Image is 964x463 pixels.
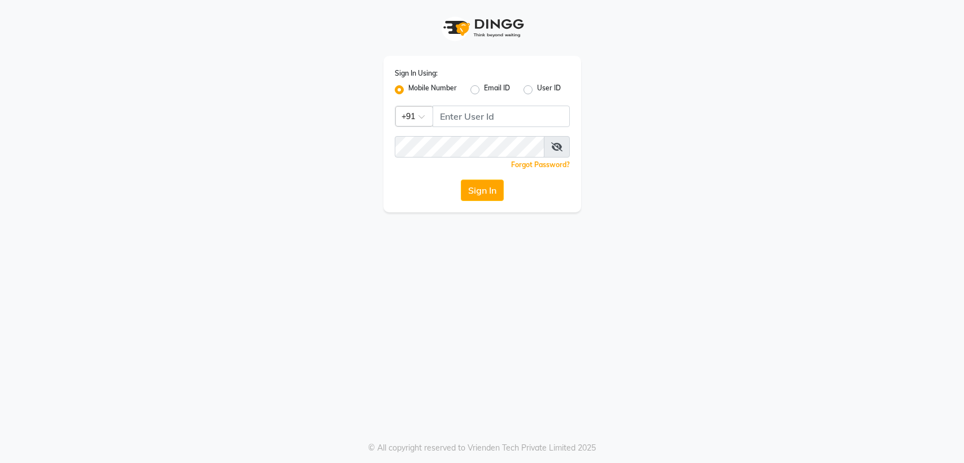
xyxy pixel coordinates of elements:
[484,83,510,97] label: Email ID
[537,83,561,97] label: User ID
[511,160,570,169] a: Forgot Password?
[433,106,570,127] input: Username
[395,136,544,158] input: Username
[461,180,504,201] button: Sign In
[437,11,527,45] img: logo1.svg
[408,83,457,97] label: Mobile Number
[395,68,438,78] label: Sign In Using:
